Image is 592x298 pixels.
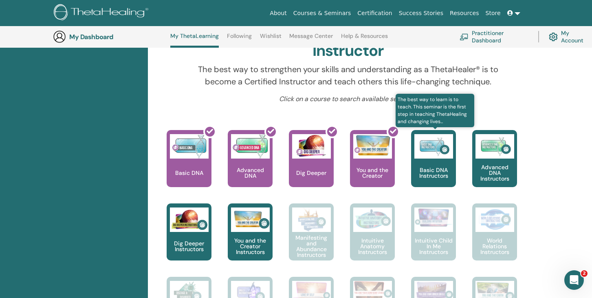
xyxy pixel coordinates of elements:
a: Following [227,33,252,46]
p: Dig Deeper [293,170,330,176]
span: 2 [581,270,588,277]
iframe: Intercom live chat [564,270,584,290]
a: You and the Creator You and the Creator [350,130,395,203]
img: Dig Deeper Instructors [170,207,209,232]
a: Advanced DNA Instructors Advanced DNA Instructors [472,130,517,203]
img: cog.svg [549,31,558,43]
p: Advanced DNA Instructors [472,164,517,181]
a: You and the Creator Instructors You and the Creator Instructors [228,203,273,277]
img: chalkboard-teacher.svg [460,33,469,40]
a: World Relations Instructors World Relations Instructors [472,203,517,277]
a: About [266,6,290,21]
a: Certification [354,6,395,21]
p: You and the Creator Instructors [228,238,273,255]
img: Intuitive Anatomy Instructors [353,207,392,232]
p: The best way to strengthen your skills and understanding as a ThetaHealer® is to become a Certifi... [195,63,502,88]
img: World Relations Instructors [475,207,514,232]
a: Store [482,6,504,21]
p: Basic DNA Instructors [411,167,456,179]
a: Intuitive Anatomy Instructors Intuitive Anatomy Instructors [350,203,395,277]
p: You and the Creator [350,167,395,179]
a: Dig Deeper Instructors Dig Deeper Instructors [167,203,211,277]
a: Dig Deeper Dig Deeper [289,130,334,203]
img: Dig Deeper [292,134,331,159]
a: My Account [549,28,590,46]
a: Basic DNA Basic DNA [167,130,211,203]
p: Advanced DNA [228,167,273,179]
img: Basic DNA [170,134,209,159]
img: You and the Creator Instructors [231,207,270,232]
p: Click on a course to search available seminars [195,94,502,104]
p: Manifesting and Abundance Instructors [289,235,334,258]
img: generic-user-icon.jpg [53,30,66,43]
a: Manifesting and Abundance Instructors Manifesting and Abundance Instructors [289,203,334,277]
a: The best way to learn is to teach. This seminar is the first step in teaching ThetaHealing and ch... [411,130,456,203]
a: Success Stories [396,6,447,21]
a: My ThetaLearning [170,33,219,48]
img: Manifesting and Abundance Instructors [292,207,331,232]
span: The best way to learn is to teach. This seminar is the first step in teaching ThetaHealing and ch... [396,94,474,127]
img: logo.png [54,4,151,22]
p: Dig Deeper Instructors [167,241,211,252]
a: Practitioner Dashboard [460,28,528,46]
img: Advanced DNA [231,134,270,159]
p: Intuitive Anatomy Instructors [350,238,395,255]
p: World Relations Instructors [472,238,517,255]
img: Intuitive Child In Me Instructors [414,207,453,227]
a: Intuitive Child In Me Instructors Intuitive Child In Me Instructors [411,203,456,277]
img: Basic DNA Instructors [414,134,453,159]
a: Resources [447,6,482,21]
p: Intuitive Child In Me Instructors [411,238,456,255]
img: You and the Creator [353,134,392,157]
a: Help & Resources [341,33,388,46]
a: Wishlist [260,33,282,46]
img: Advanced DNA Instructors [475,134,514,159]
a: Message Center [289,33,333,46]
h3: My Dashboard [69,33,151,41]
h2: Instructor [313,42,384,60]
a: Advanced DNA Advanced DNA [228,130,273,203]
a: Courses & Seminars [290,6,354,21]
